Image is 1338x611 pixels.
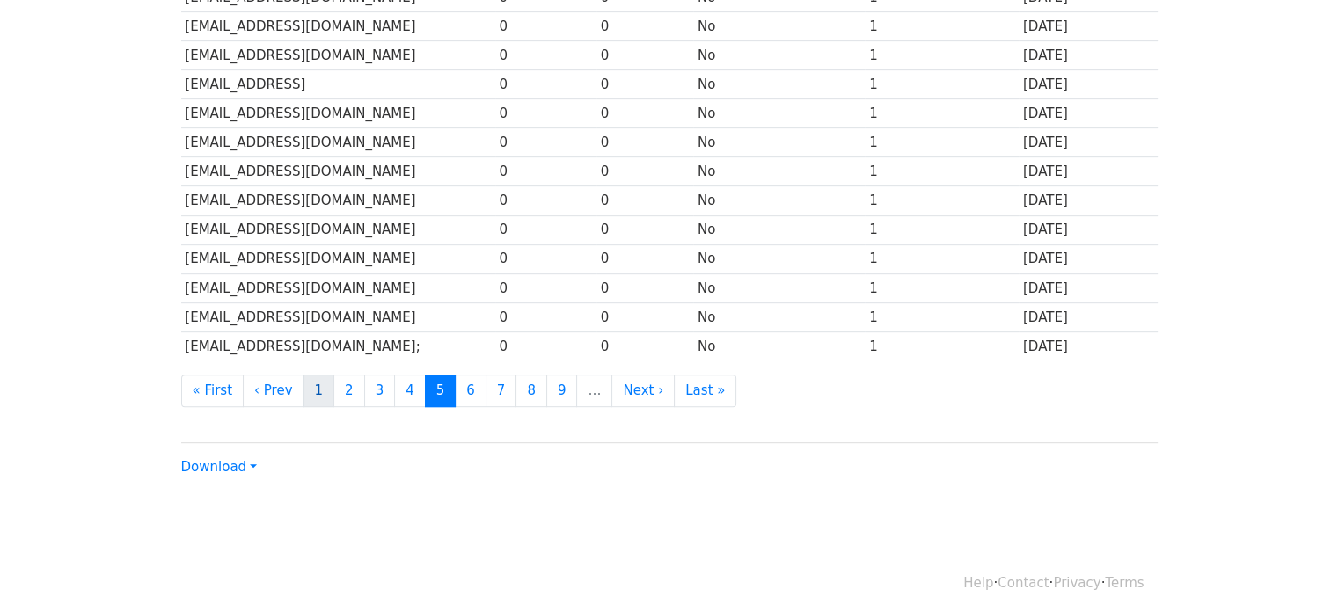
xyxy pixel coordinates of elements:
[693,99,865,128] td: No
[495,302,596,331] td: 0
[596,215,693,244] td: 0
[333,375,365,407] a: 2
[596,186,693,215] td: 0
[693,244,865,273] td: No
[865,11,1019,40] td: 1
[1019,186,1157,215] td: [DATE]
[425,375,457,407] a: 5
[865,244,1019,273] td: 1
[693,11,865,40] td: No
[1250,527,1338,611] iframe: Chat Widget
[495,186,596,215] td: 0
[865,157,1019,186] td: 1
[865,302,1019,331] td: 1
[693,273,865,302] td: No
[181,70,495,99] td: [EMAIL_ADDRESS]
[455,375,486,407] a: 6
[1019,11,1157,40] td: [DATE]
[596,70,693,99] td: 0
[693,70,865,99] td: No
[1019,40,1157,69] td: [DATE]
[865,273,1019,302] td: 1
[998,575,1049,591] a: Contact
[181,40,495,69] td: [EMAIL_ADDRESS][DOMAIN_NAME]
[1019,302,1157,331] td: [DATE]
[495,128,596,157] td: 0
[865,70,1019,99] td: 1
[596,99,693,128] td: 0
[611,375,675,407] a: Next ›
[596,244,693,273] td: 0
[865,215,1019,244] td: 1
[865,186,1019,215] td: 1
[1019,273,1157,302] td: [DATE]
[181,215,495,244] td: [EMAIL_ADDRESS][DOMAIN_NAME]
[495,273,596,302] td: 0
[515,375,547,407] a: 8
[181,157,495,186] td: [EMAIL_ADDRESS][DOMAIN_NAME]
[596,273,693,302] td: 0
[1019,157,1157,186] td: [DATE]
[495,11,596,40] td: 0
[486,375,517,407] a: 7
[546,375,578,407] a: 9
[181,331,495,360] td: [EMAIL_ADDRESS][DOMAIN_NAME];
[693,215,865,244] td: No
[364,375,396,407] a: 3
[865,128,1019,157] td: 1
[243,375,304,407] a: ‹ Prev
[865,40,1019,69] td: 1
[181,244,495,273] td: [EMAIL_ADDRESS][DOMAIN_NAME]
[394,375,426,407] a: 4
[693,128,865,157] td: No
[693,186,865,215] td: No
[1053,575,1100,591] a: Privacy
[596,331,693,360] td: 0
[865,99,1019,128] td: 1
[596,157,693,186] td: 0
[303,375,335,407] a: 1
[1019,331,1157,360] td: [DATE]
[181,375,245,407] a: « First
[1019,215,1157,244] td: [DATE]
[596,302,693,331] td: 0
[693,157,865,186] td: No
[693,331,865,360] td: No
[181,128,495,157] td: [EMAIL_ADDRESS][DOMAIN_NAME]
[495,99,596,128] td: 0
[596,11,693,40] td: 0
[181,273,495,302] td: [EMAIL_ADDRESS][DOMAIN_NAME]
[1019,128,1157,157] td: [DATE]
[865,331,1019,360] td: 1
[963,575,993,591] a: Help
[596,40,693,69] td: 0
[1105,575,1144,591] a: Terms
[693,40,865,69] td: No
[495,244,596,273] td: 0
[1019,99,1157,128] td: [DATE]
[181,99,495,128] td: [EMAIL_ADDRESS][DOMAIN_NAME]
[674,375,736,407] a: Last »
[596,128,693,157] td: 0
[1019,70,1157,99] td: [DATE]
[181,186,495,215] td: [EMAIL_ADDRESS][DOMAIN_NAME]
[693,302,865,331] td: No
[495,215,596,244] td: 0
[181,11,495,40] td: [EMAIL_ADDRESS][DOMAIN_NAME]
[495,70,596,99] td: 0
[181,302,495,331] td: [EMAIL_ADDRESS][DOMAIN_NAME]
[495,157,596,186] td: 0
[495,331,596,360] td: 0
[1019,244,1157,273] td: [DATE]
[181,459,257,475] a: Download
[495,40,596,69] td: 0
